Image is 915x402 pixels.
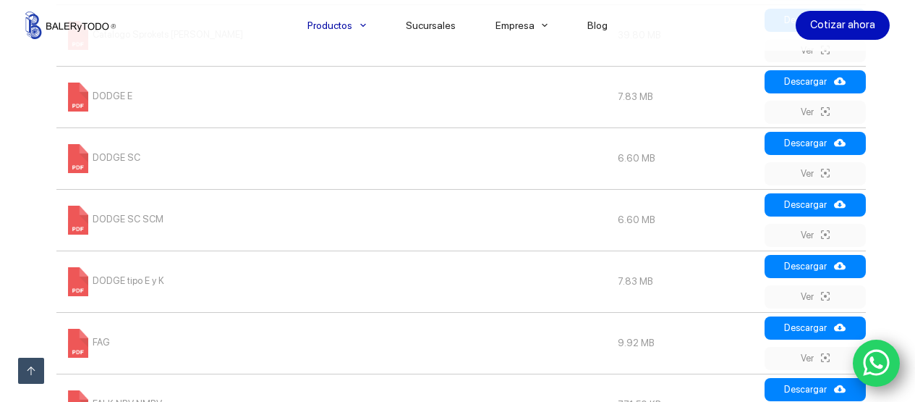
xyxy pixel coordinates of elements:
[765,378,866,401] a: Descargar
[765,132,866,155] a: Descargar
[610,251,761,312] td: 7.83 MB
[765,347,866,370] a: Ver
[765,285,866,309] a: Ver
[765,193,866,217] a: Descargar
[796,11,890,40] a: Cotizar ahora
[853,340,901,388] a: WhatsApp
[64,91,132,101] a: DODGE E
[610,189,761,251] td: 6.60 MB
[610,66,761,127] td: 7.83 MB
[64,275,164,286] a: DODGE tipo E y K
[765,255,866,278] a: Descargar
[64,337,110,348] a: FAG
[765,70,866,93] a: Descargar
[25,12,116,39] img: Balerytodo
[765,224,866,247] a: Ver
[18,358,44,384] a: Ir arriba
[64,152,140,163] a: DODGE SC
[765,317,866,340] a: Descargar
[610,127,761,189] td: 6.60 MB
[610,312,761,374] td: 9.92 MB
[765,162,866,185] a: Ver
[765,101,866,124] a: Ver
[64,214,163,225] a: DODGE SC SCM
